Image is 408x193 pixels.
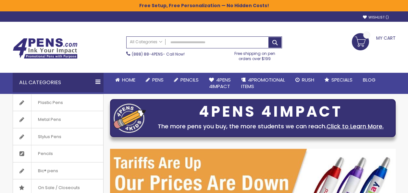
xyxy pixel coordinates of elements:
span: Pens [152,76,164,83]
span: - Call Now! [132,51,185,57]
a: Stylus Pens [13,128,103,145]
a: (888) 88-4PENS [132,51,163,57]
span: Home [122,76,135,83]
a: Rush [290,73,319,87]
span: Plastic Pens [31,94,69,111]
div: The more pens you buy, the more students we can reach. [149,122,392,131]
span: Bic® pens [31,162,65,179]
a: Bic® pens [13,162,103,179]
span: Blog [363,76,376,83]
a: Wishlist [363,15,389,20]
span: Stylus Pens [31,128,68,145]
a: Blog [358,73,381,87]
a: Click to Learn More. [327,122,384,130]
span: 4Pens 4impact [209,76,231,90]
a: Pencils [169,73,204,87]
a: Plastic Pens [13,94,103,111]
span: Rush [302,76,314,83]
img: 4Pens Custom Pens and Promotional Products [13,38,78,59]
img: four_pen_logo.png [114,103,146,133]
a: All Categories [127,37,166,47]
div: Free shipping on pen orders over $199 [228,48,282,61]
a: Pencils [13,145,103,162]
span: 4PROMOTIONAL ITEMS [241,76,285,90]
a: 4PROMOTIONALITEMS [236,73,290,94]
span: All Categories [130,39,162,45]
span: Pencils [180,76,199,83]
a: 4Pens4impact [204,73,236,94]
span: Pencils [31,145,59,162]
div: 4PENS 4IMPACT [149,105,392,119]
span: Specials [331,76,352,83]
a: Specials [319,73,358,87]
a: Home [110,73,141,87]
a: Metal Pens [13,111,103,128]
div: All Categories [13,73,104,92]
span: Metal Pens [31,111,68,128]
a: Pens [141,73,169,87]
